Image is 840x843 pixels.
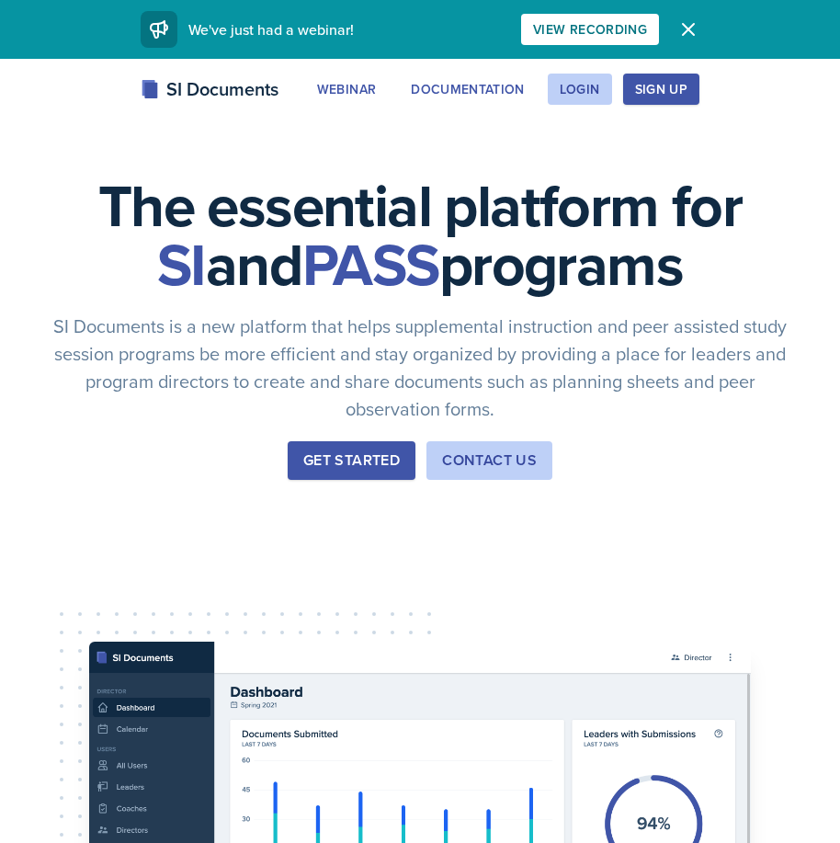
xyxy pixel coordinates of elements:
button: Contact Us [426,441,552,480]
div: Webinar [317,82,376,97]
button: Get Started [288,441,415,480]
button: View Recording [521,14,659,45]
span: We've just had a webinar! [188,19,354,40]
div: Login [560,82,600,97]
div: Get Started [303,450,400,472]
button: Sign Up [623,74,699,105]
button: Webinar [305,74,388,105]
div: Documentation [411,82,525,97]
div: Sign Up [635,82,687,97]
div: Contact Us [442,450,537,472]
div: SI Documents [141,75,278,103]
div: View Recording [533,22,647,37]
button: Login [548,74,612,105]
button: Documentation [399,74,537,105]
